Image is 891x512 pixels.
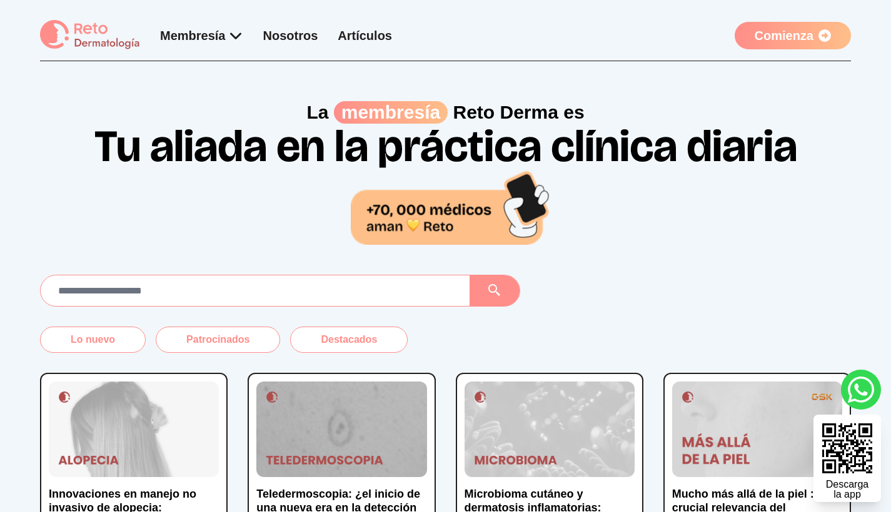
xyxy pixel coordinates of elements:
[40,101,851,124] p: La Reto Derma es
[465,382,635,477] img: Microbioma cutáneo y dermatosis inflamatorias: nuevos enfoques terapéuticos con probióticos de pr...
[826,480,868,500] div: Descarga la app
[735,22,851,49] a: Comienza
[256,382,426,477] img: Teledermoscopia: ¿el inicio de una nueva era en la detección del cáncer de piel?
[263,29,318,42] a: Nosotros
[46,124,846,244] h1: Tu aliada en la práctica clínica diaria
[351,169,551,244] img: 70,000 médicos aman Reto
[156,327,280,353] button: Patrocinados
[40,327,146,353] button: Lo nuevo
[160,27,243,44] div: Membresía
[338,29,392,42] a: Artículos
[40,20,140,51] img: logo Reto dermatología
[841,370,881,410] a: whatsapp button
[290,327,408,353] button: Destacados
[334,101,448,124] span: membresía
[49,382,219,477] img: Innovaciones en manejo no invasivo de alopecia: microneedling, PRP y protocolos combinados
[672,382,842,477] img: Mucho más allá de la piel : la crucial relevancia del tratamiento del acné hoy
